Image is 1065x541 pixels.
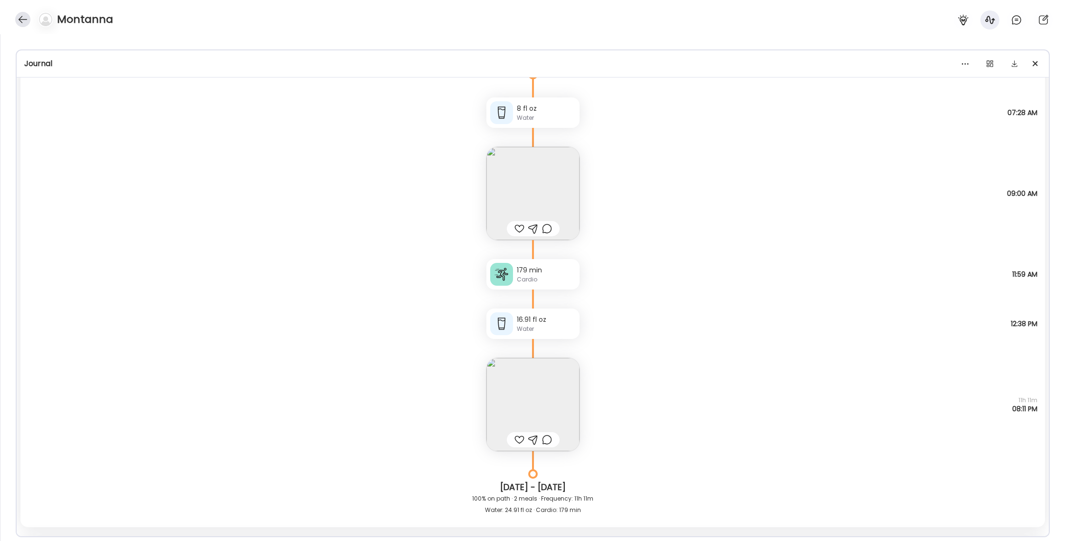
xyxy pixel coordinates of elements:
[57,12,113,27] h4: Montanna
[1007,189,1037,198] span: 09:00 AM
[28,493,1037,516] div: 100% on path · 2 meals · Frequency: 11h 11m Water: 24.91 fl oz · Cardio: 179 min
[486,358,580,451] img: images%2FrMZfwFGmYESRappnvvQSEuoQ2eh1%2FVn498SKBF3BvbkOL4Ut2%2FQUYhYpJtKZ0XajNcrZeY_240
[517,265,576,275] div: 179 min
[1007,108,1037,117] span: 07:28 AM
[517,275,576,284] div: Cardio
[517,104,576,114] div: 8 fl oz
[24,58,1041,69] div: Journal
[39,13,52,26] img: bg-avatar-default.svg
[517,315,576,325] div: 16.91 fl oz
[1011,319,1037,328] span: 12:38 PM
[1012,396,1037,405] span: 11h 11m
[1012,270,1037,279] span: 11:59 AM
[28,482,1037,493] div: [DATE] - [DATE]
[517,325,576,333] div: Water
[486,147,580,240] img: images%2FrMZfwFGmYESRappnvvQSEuoQ2eh1%2FbjHUX0pgZhYXiv5HTRF6%2FTHAXObRB4HBCUkchk98j_240
[1012,405,1037,413] span: 08:11 PM
[517,114,576,122] div: Water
